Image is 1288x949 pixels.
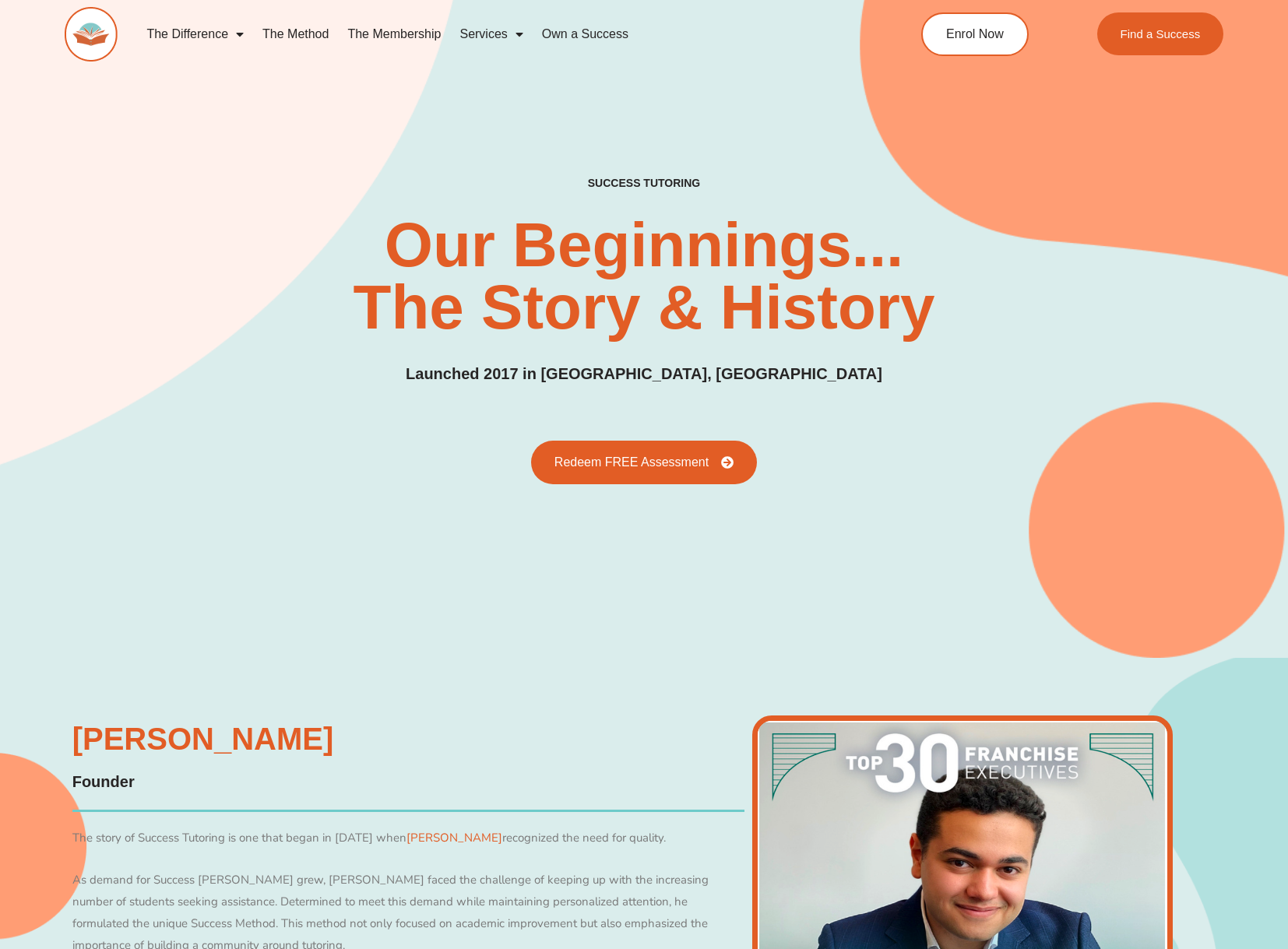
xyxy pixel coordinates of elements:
h3: [PERSON_NAME] [72,723,744,754]
a: Own a Success [533,16,638,52]
nav: Menu [137,16,854,52]
a: Enrol Now [921,12,1029,56]
h4: Founder [72,770,744,794]
a: Redeem FREE Assessment [531,441,757,484]
a: The Membership [338,16,450,52]
a: Find a Success [1097,12,1224,55]
span: Find a Success [1121,28,1201,40]
a: The Method [253,16,338,52]
span: Redeem FREE Assessment [554,456,709,469]
a: Services [450,16,532,52]
a: The Difference [137,16,253,52]
h3: Launched 2017 in [GEOGRAPHIC_DATA], [GEOGRAPHIC_DATA] [406,362,882,386]
h3: SUCCESS TUTORING​ [473,176,816,190]
span: Enrol Now [946,28,1004,40]
p: The story of Success Tutoring is one that began in [DATE] when recognized the need for quality. [72,828,744,849]
a: [PERSON_NAME] [406,830,502,845]
h2: Our Beginnings... The Story & History [337,214,952,339]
